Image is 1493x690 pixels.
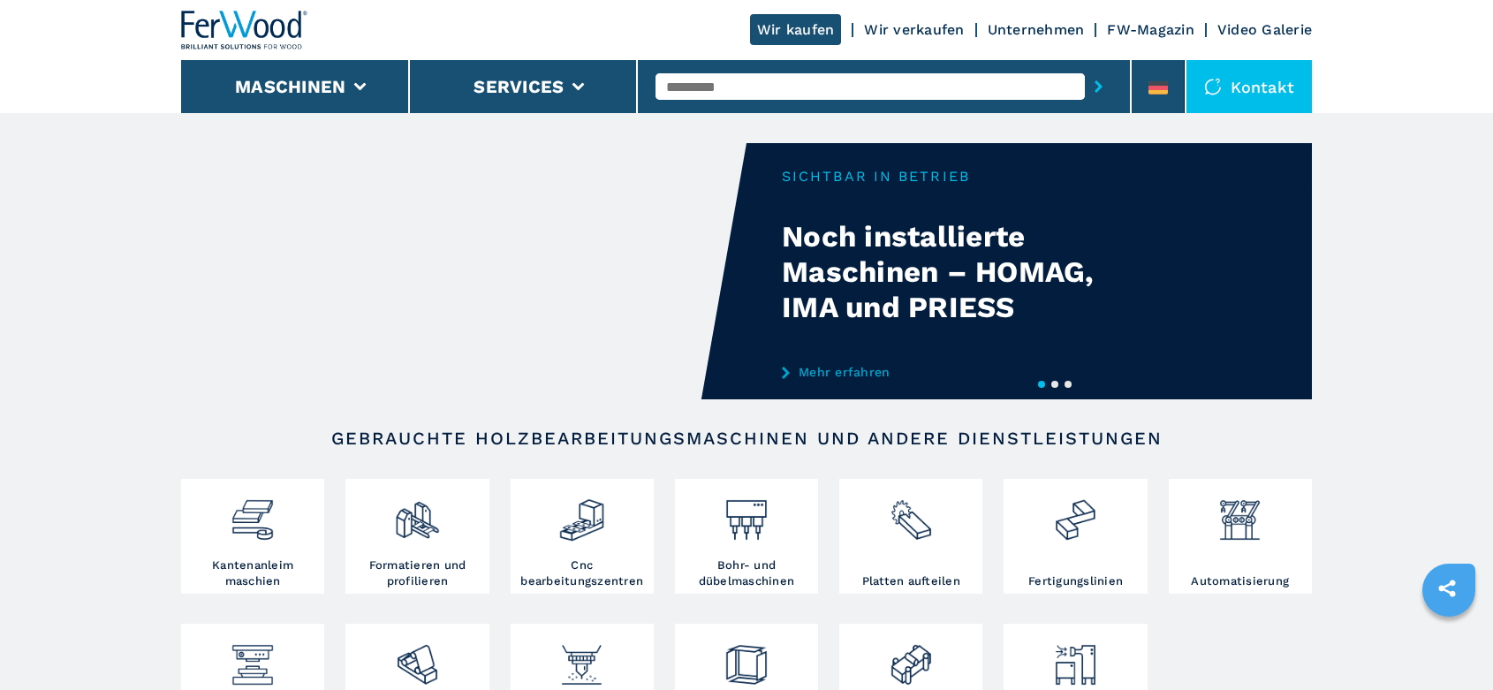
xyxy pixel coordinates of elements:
a: Mehr erfahren [782,365,1128,379]
button: Services [474,76,564,97]
h2: Gebrauchte Holzbearbeitungsmaschinen und andere Dienstleistungen [238,428,1255,449]
a: Kantenanleim maschien [181,479,324,594]
img: Ferwood [181,11,308,49]
iframe: Chat [1418,610,1480,677]
button: 3 [1065,381,1072,388]
h3: Platten aufteilen [862,573,960,589]
a: Platten aufteilen [839,479,982,594]
img: sezionatrici_2.png [888,483,935,543]
h3: Bohr- und dübelmaschinen [679,557,814,589]
button: 1 [1038,381,1045,388]
img: linee_di_produzione_2.png [1052,483,1099,543]
a: Wir kaufen [750,14,842,45]
img: verniciatura_1.png [558,628,605,688]
video: Your browser does not support the video tag. [181,143,746,399]
a: Automatisierung [1169,479,1312,594]
a: FW-Magazin [1107,21,1194,38]
img: pressa-strettoia.png [229,628,276,688]
h3: Formatieren und profilieren [350,557,484,589]
div: Kontakt [1186,60,1312,113]
img: bordatrici_1.png [229,483,276,543]
h3: Cnc bearbeitungszentren [515,557,649,589]
a: Wir verkaufen [864,21,964,38]
a: Fertigungslinien [1004,479,1147,594]
img: centro_di_lavoro_cnc_2.png [558,483,605,543]
img: squadratrici_2.png [394,483,441,543]
a: Cnc bearbeitungszentren [511,479,654,594]
a: Unternehmen [988,21,1085,38]
a: sharethis [1425,566,1469,610]
img: lavorazione_porte_finestre_2.png [888,628,935,688]
img: aspirazione_1.png [1052,628,1099,688]
button: Maschinen [235,76,345,97]
a: Formatieren und profilieren [345,479,489,594]
h3: Kantenanleim maschien [186,557,320,589]
img: levigatrici_2.png [394,628,441,688]
img: montaggio_imballaggio_2.png [723,628,769,688]
img: automazione.png [1216,483,1263,543]
button: 2 [1051,381,1058,388]
h3: Fertigungslinien [1028,573,1123,589]
h3: Automatisierung [1191,573,1289,589]
a: Bohr- und dübelmaschinen [675,479,818,594]
img: foratrici_inseritrici_2.png [723,483,769,543]
img: Kontakt [1204,78,1222,95]
a: Video Galerie [1217,21,1312,38]
button: submit-button [1085,66,1112,107]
